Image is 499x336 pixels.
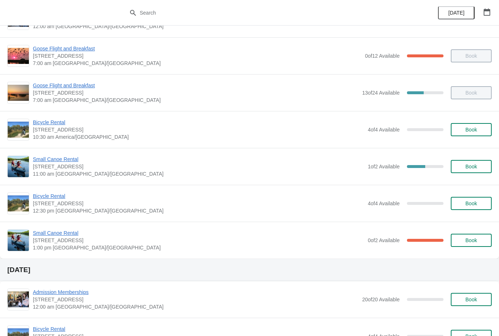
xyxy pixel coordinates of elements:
[438,6,475,19] button: [DATE]
[33,237,364,244] span: [STREET_ADDRESS]
[33,82,358,89] span: Goose Flight and Breakfast
[33,52,361,60] span: [STREET_ADDRESS]
[451,123,492,136] button: Book
[451,234,492,247] button: Book
[33,45,361,52] span: Goose Flight and Breakfast
[8,48,29,64] img: Goose Flight and Breakfast | 1 Snow Goose Bay, Stonewall, MB R0C 2Z0 | 7:00 am America/Winnipeg
[8,230,29,251] img: Small Canoe Rental | 1 Snow Goose Bay, Stonewall, MB R0C 2Z0 | 1:00 pm America/Winnipeg
[33,289,358,296] span: Admission Memberships
[33,60,361,67] span: 7:00 am [GEOGRAPHIC_DATA]/[GEOGRAPHIC_DATA]
[368,127,400,133] span: 4 of 4 Available
[33,207,364,214] span: 12:30 pm [GEOGRAPHIC_DATA]/[GEOGRAPHIC_DATA]
[368,237,400,243] span: 0 of 2 Available
[465,201,477,206] span: Book
[8,289,29,310] img: Admission Memberships | 1 Snow Goose Bay, Stonewall, MB R0C 2Z0 | 12:00 am America/Winnipeg
[33,23,358,30] span: 12:00 am [GEOGRAPHIC_DATA]/[GEOGRAPHIC_DATA]
[465,237,477,243] span: Book
[465,297,477,302] span: Book
[33,200,364,207] span: [STREET_ADDRESS]
[362,90,400,96] span: 13 of 24 Available
[33,244,364,251] span: 1:00 pm [GEOGRAPHIC_DATA]/[GEOGRAPHIC_DATA]
[33,133,364,141] span: 10:30 am America/[GEOGRAPHIC_DATA]
[33,296,358,303] span: [STREET_ADDRESS]
[140,6,374,19] input: Search
[8,122,29,138] img: Bicycle Rental | 1 Snow Goose Bay, Stonewall, MB R0C 2Z0 | 10:30 am America/Winnipeg
[33,192,364,200] span: Bicycle Rental
[33,325,364,333] span: Bicycle Rental
[8,85,29,100] img: Goose Flight and Breakfast | 1 Snow Goose Bay, Stonewall, MB R0C 2Z0 | 7:00 am America/Winnipeg
[368,201,400,206] span: 4 of 4 Available
[465,127,477,133] span: Book
[448,10,464,16] span: [DATE]
[33,229,364,237] span: Small Canoe Rental
[33,96,358,104] span: 7:00 am [GEOGRAPHIC_DATA]/[GEOGRAPHIC_DATA]
[33,156,364,163] span: Small Canoe Rental
[451,160,492,173] button: Book
[7,266,492,274] h2: [DATE]
[362,297,400,302] span: 20 of 20 Available
[451,197,492,210] button: Book
[33,170,364,177] span: 11:00 am [GEOGRAPHIC_DATA]/[GEOGRAPHIC_DATA]
[365,53,400,59] span: 0 of 12 Available
[368,164,400,169] span: 1 of 2 Available
[33,163,364,170] span: [STREET_ADDRESS]
[33,119,364,126] span: Bicycle Rental
[33,89,358,96] span: [STREET_ADDRESS]
[33,303,358,310] span: 12:00 am [GEOGRAPHIC_DATA]/[GEOGRAPHIC_DATA]
[465,164,477,169] span: Book
[8,156,29,177] img: Small Canoe Rental | 1 Snow Goose Bay, Stonewall, MB R0C 2Z0 | 11:00 am America/Winnipeg
[451,293,492,306] button: Book
[8,195,29,211] img: Bicycle Rental | 1 Snow Goose Bay, Stonewall, MB R0C 2Z0 | 12:30 pm America/Winnipeg
[33,126,364,133] span: [STREET_ADDRESS]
